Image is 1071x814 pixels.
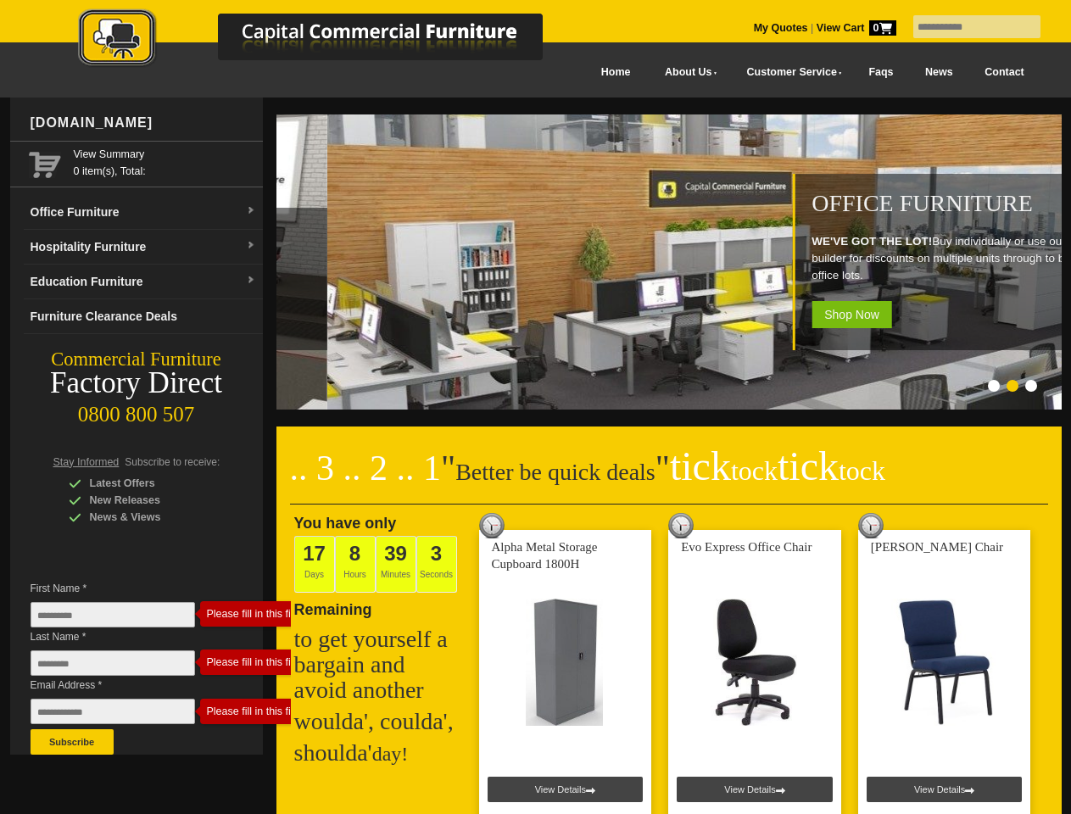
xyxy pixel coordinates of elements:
[207,656,305,668] div: Please fill in this field
[24,230,263,265] a: Hospitality Furnituredropdown
[74,146,256,177] span: 0 item(s), Total:
[246,276,256,286] img: dropdown
[24,265,263,299] a: Education Furnituredropdown
[728,53,852,92] a: Customer Service
[69,475,230,492] div: Latest Offers
[294,709,464,734] h2: woulda', coulda',
[731,455,778,486] span: tock
[31,602,195,627] input: First Name *
[754,22,808,34] a: My Quotes
[26,225,318,250] h2: Education
[31,699,195,724] input: Email Address *
[384,542,407,565] span: 39
[69,509,230,526] div: News & Views
[416,536,457,593] span: Seconds
[246,206,256,216] img: dropdown
[290,449,442,488] span: .. 3 .. 2 .. 1
[431,542,442,565] span: 3
[646,53,728,92] a: About Us
[441,449,455,488] span: "
[31,729,114,755] button: Subscribe
[294,627,464,703] h2: to get yourself a bargain and avoid another
[858,513,884,538] img: tick tock deal clock
[246,241,256,251] img: dropdown
[24,299,263,334] a: Furniture Clearance Deals
[376,536,416,593] span: Minutes
[294,594,372,618] span: Remaining
[909,53,968,92] a: News
[10,348,263,371] div: Commercial Furniture
[31,8,625,75] a: Capital Commercial Furniture Logo
[26,267,318,284] p: LATEST RANGE SELLING NOW!
[817,22,896,34] strong: View Cart
[24,98,263,148] div: [DOMAIN_NAME]
[869,20,896,36] span: 0
[1025,380,1037,392] li: Page dot 3
[74,146,256,163] a: View Summary
[31,677,220,694] span: Email Address *
[1007,380,1018,392] li: Page dot 2
[335,536,376,593] span: Hours
[812,235,932,248] strong: WE'VE GOT THE LOT!
[968,53,1040,92] a: Contact
[10,371,263,395] div: Factory Direct
[69,492,230,509] div: New Releases
[125,456,220,468] span: Subscribe to receive:
[31,628,220,645] span: Last Name *
[31,8,625,70] img: Capital Commercial Furniture Logo
[294,515,397,532] span: You have only
[31,650,195,676] input: Last Name *
[655,449,885,488] span: "
[303,542,326,565] span: 17
[839,455,885,486] span: tock
[853,53,910,92] a: Faqs
[10,394,263,427] div: 0800 800 507
[53,456,120,468] span: Stay Informed
[294,740,464,767] h2: shoulda'
[290,454,1048,505] h2: Better be quick deals
[207,705,305,717] div: Please fill in this field
[670,443,885,488] span: tick tick
[988,380,1000,392] li: Page dot 1
[294,536,335,593] span: Days
[812,301,892,328] span: Shop Now
[813,22,895,34] a: View Cart0
[372,743,409,765] span: day!
[479,513,505,538] img: tick tock deal clock
[668,513,694,538] img: tick tock deal clock
[349,542,360,565] span: 8
[207,608,305,620] div: Please fill in this field
[24,195,263,230] a: Office Furnituredropdown
[31,580,220,597] span: First Name *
